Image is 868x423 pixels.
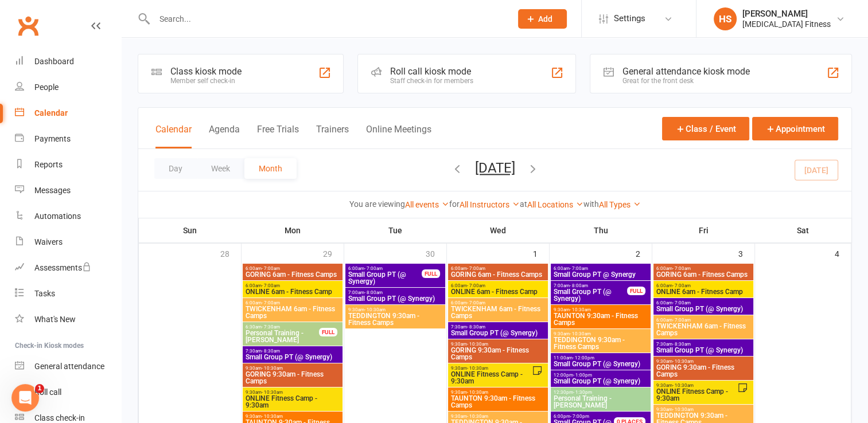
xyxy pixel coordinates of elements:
span: - 10:30am [262,390,283,395]
span: - 10:30am [672,407,694,412]
span: - 10:30am [262,366,283,371]
div: Assessments [34,263,91,272]
span: 9:30am [450,414,546,419]
span: TAUNTON 9:30am - Fitness Camps [450,395,546,409]
span: Add [538,14,552,23]
button: Add [518,9,567,29]
span: - 10:30am [467,390,488,395]
th: Sat [755,218,851,242]
th: Thu [550,218,652,242]
span: - 8:30am [262,348,280,354]
div: 2 [636,244,652,263]
div: Payments [34,134,71,143]
span: TWICKENHAM 6am - Fitness Camps [450,305,546,319]
button: Agenda [209,124,240,148]
span: Small Group PT (@ Synergy) [450,330,546,336]
span: 6:00am [450,266,546,271]
div: FULL [422,269,440,278]
span: Small Group PT @ Synergy [553,271,648,278]
span: - 8:30am [672,342,691,347]
div: 4 [835,244,851,263]
span: Small Group PT (@ Synergy) [656,305,751,312]
a: All Types [599,200,641,209]
span: - 7:00am [672,300,691,305]
span: 7:30am [656,342,751,347]
span: Personal Training - [PERSON_NAME] [553,395,648,409]
a: People [15,75,121,100]
a: All Instructors [460,200,520,209]
span: 9:30am [656,383,737,388]
div: FULL [319,328,337,336]
button: Free Trials [257,124,299,148]
span: - 7:00pm [570,414,589,419]
div: Reports [34,160,63,169]
button: Online Meetings [366,124,431,148]
span: 1 [35,384,44,393]
span: ONLINE 6am - Fitness Camp [450,288,546,295]
a: What's New [15,307,121,332]
span: 12:30pm [553,390,648,395]
span: - 1:00pm [573,373,592,378]
button: Class / Event [662,117,749,140]
span: TEDDINGTON 9:30am - Fitness Camps [553,336,648,350]
span: Personal Training - [PERSON_NAME] [245,330,320,343]
button: Calendar [155,124,192,148]
div: 28 [220,244,241,263]
span: 9:30am [450,390,546,395]
span: 6:00am [348,266,422,271]
a: Waivers [15,229,121,255]
div: Roll call [34,387,61,397]
a: Clubworx [14,11,42,40]
span: 6:00am [245,283,340,288]
div: Class check-in [34,413,85,422]
div: Tasks [34,289,55,298]
span: - 10:30am [672,359,694,364]
span: 6:00am [656,283,751,288]
span: 9:30am [656,407,751,412]
span: Small Group PT (@ Synergy) [245,354,340,361]
th: Fri [652,218,755,242]
span: 9:30am [553,331,648,336]
span: Small Group PT (@ Synergy) [553,361,648,367]
div: Calendar [34,108,68,117]
th: Tue [344,218,447,242]
div: Class kiosk mode [170,66,242,77]
span: - 10:30am [672,383,694,388]
span: TAUNTON 9:30am - Fitness Camps [553,312,648,326]
div: Roll call kiosk mode [390,66,473,77]
input: Search... [151,11,503,27]
span: ONLINE 6am - Fitness Camp [656,288,751,295]
button: Week [197,158,244,179]
div: FULL [627,287,645,295]
span: ONLINE Fitness Camp - 9:30am [656,388,737,402]
div: [PERSON_NAME] [742,9,831,19]
button: Appointment [752,117,838,140]
span: 11:00am [553,355,648,361]
span: TEDDINGTON 9:30am - Fitness Camps [348,312,443,326]
span: 7:30am [245,348,340,354]
div: What's New [34,315,76,324]
span: - 7:00am [262,266,280,271]
th: Wed [447,218,550,242]
span: - 7:00am [672,318,691,323]
span: 9:30am [553,307,648,312]
span: - 10:30am [364,307,386,312]
span: - 12:00pm [573,355,594,361]
div: HS [714,7,737,30]
span: ONLINE Fitness Camp - 9:30am [245,395,340,409]
span: 7:00am [348,290,443,295]
span: 6:00pm [553,414,628,419]
span: TWICKENHAM 6am - Fitness Camps [656,323,751,336]
span: - 7:00am [467,283,485,288]
span: 9:30am [245,366,340,371]
a: Tasks [15,281,121,307]
strong: with [583,199,599,209]
span: 6:00am [656,300,751,305]
span: 9:30am [656,359,751,364]
button: Month [244,158,297,179]
div: 1 [533,244,549,263]
span: - 1:30pm [573,390,592,395]
span: Small Group PT (@ Synergy) [656,347,751,354]
span: 9:30am [245,390,340,395]
a: Roll call [15,379,121,405]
